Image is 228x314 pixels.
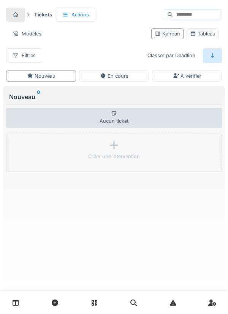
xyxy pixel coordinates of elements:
[100,72,128,80] div: En cours
[173,72,201,80] div: À vérifier
[141,48,201,62] div: Classer par Deadline
[6,27,48,41] div: Modèles
[31,11,55,18] strong: Tickets
[27,72,55,80] div: Nouveau
[190,30,215,37] div: Tableau
[6,48,42,62] div: Filtres
[88,153,140,160] div: Créer une intervention
[9,92,219,101] div: Nouveau
[37,92,40,101] sup: 0
[155,30,180,37] div: Kanban
[56,8,95,22] div: Actions
[6,108,222,128] div: Aucun ticket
